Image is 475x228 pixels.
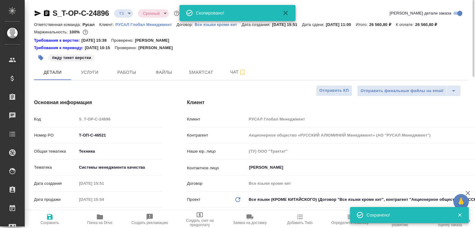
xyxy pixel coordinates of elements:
[196,10,273,16] div: Скопировано!
[357,85,447,96] button: Отправить финальные файлы на email
[34,30,69,34] p: Маржинальность:
[456,195,466,208] span: 🙏
[99,22,115,27] p: Клиент:
[125,211,175,228] button: Создать рекламацию
[287,221,313,225] span: Добавить Todo
[34,132,77,138] p: Номер PO
[326,22,356,27] p: [DATE] 11:00
[223,68,253,76] span: Чат
[77,179,131,188] input: Пустое поле
[187,180,247,187] p: Договор
[369,22,396,27] p: 26 560,80 ₽
[77,195,131,204] input: Пустое поле
[453,212,466,218] button: Закрыть
[38,69,67,76] span: Детали
[41,221,59,225] span: Сохранить
[34,37,81,44] a: Требования к верстке:
[77,115,162,124] input: Пустое поле
[186,69,216,76] span: Smartcat
[43,10,50,17] button: Скопировать ссылку
[187,116,247,122] p: Клиент
[85,45,115,51] p: [DATE] 10:15
[131,221,168,225] span: Создать рекламацию
[233,221,267,225] span: Заявка на доставку
[187,132,247,138] p: Контрагент
[272,22,302,27] p: [DATE] 15:51
[302,22,326,27] p: Дата сдачи:
[115,45,139,51] p: Проверено:
[366,212,448,218] div: Сохранено!
[48,55,96,60] span: жду тикет верстки
[75,211,125,228] button: Папка на Drive
[195,22,242,27] a: Все языки кроме кит
[34,196,77,203] p: Дата продажи
[357,85,461,96] div: split button
[275,211,325,228] button: Добавить Todo
[177,22,195,27] p: Договор:
[178,218,221,227] span: Создать счет на предоплату
[34,164,77,171] p: Тематика
[331,221,369,225] span: Определить тематику
[141,11,161,16] button: Срочный
[356,22,369,27] p: Итого:
[34,22,83,27] p: Ответственная команда:
[415,22,442,27] p: 26 560,80 ₽
[396,22,415,27] p: К оплате:
[34,51,48,65] button: Добавить тэг
[77,162,162,173] div: Системы менеджмента качества
[390,10,451,16] span: [PERSON_NAME] детали заказа
[81,37,111,44] p: [DATE] 15:38
[111,37,135,44] p: Проверено:
[34,116,77,122] p: Код
[83,22,99,27] p: Русал
[87,221,113,225] span: Папка на Drive
[75,69,105,76] span: Услуги
[52,55,91,61] p: #жду тикет верстки
[77,131,162,140] input: ✎ Введи что-нибудь
[115,22,177,27] a: РУСАЛ Глобал Менеджмент
[138,45,177,51] p: [PERSON_NAME]
[173,9,181,17] button: Доп статусы указывают на важность/срочность заказа
[187,99,468,106] h4: Клиент
[112,69,142,76] span: Работы
[325,211,375,228] button: Определить тематику
[117,11,126,16] button: ТЗ
[53,9,109,17] a: S_T-OP-C-24896
[34,37,81,44] div: Нажми, чтобы открыть папку с инструкцией
[34,45,85,51] a: Требования к переводу:
[149,69,179,76] span: Файлы
[81,28,89,36] button: 0.00 RUB;
[138,9,169,18] div: ТЗ
[453,194,469,209] button: 🙏
[34,10,41,17] button: Скопировать ссылку для ЯМессенджера
[239,69,246,76] svg: Подписаться
[225,211,275,228] button: Заявка на доставку
[34,148,77,154] p: Общая тематика
[135,37,174,44] p: [PERSON_NAME]
[242,22,272,27] p: Дата создания:
[319,87,349,94] span: Отправить КП
[187,196,201,203] p: Проект
[69,30,81,34] p: 100%
[187,165,247,171] p: Контактное лицо
[278,9,293,17] button: Закрыть
[114,9,133,18] div: ТЗ
[25,211,75,228] button: Сохранить
[34,99,162,106] h4: Основная информация
[77,146,162,157] div: Техника
[175,211,225,228] button: Создать счет на предоплату
[187,148,247,154] p: Наше юр. лицо
[34,180,77,187] p: Дата создания
[361,87,443,95] span: Отправить финальные файлы на email
[316,85,352,96] button: Отправить КП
